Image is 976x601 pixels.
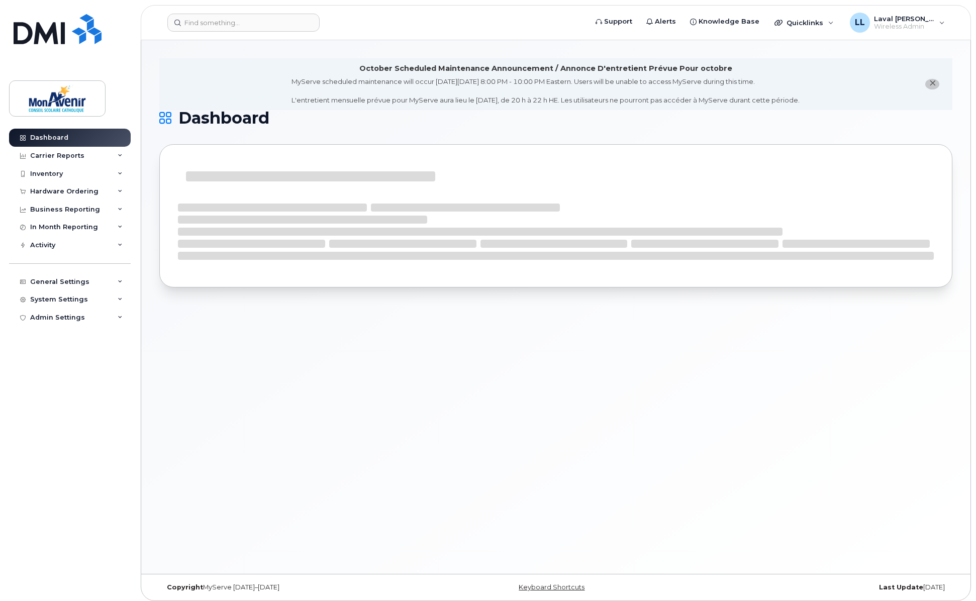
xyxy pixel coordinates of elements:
div: [DATE] [688,583,952,591]
div: MyServe [DATE]–[DATE] [159,583,424,591]
a: Keyboard Shortcuts [519,583,584,591]
div: MyServe scheduled maintenance will occur [DATE][DATE] 8:00 PM - 10:00 PM Eastern. Users will be u... [291,77,800,105]
button: close notification [925,79,939,89]
strong: Last Update [879,583,923,591]
div: October Scheduled Maintenance Announcement / Annonce D'entretient Prévue Pour octobre [359,63,732,74]
strong: Copyright [167,583,203,591]
span: Dashboard [178,111,269,126]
